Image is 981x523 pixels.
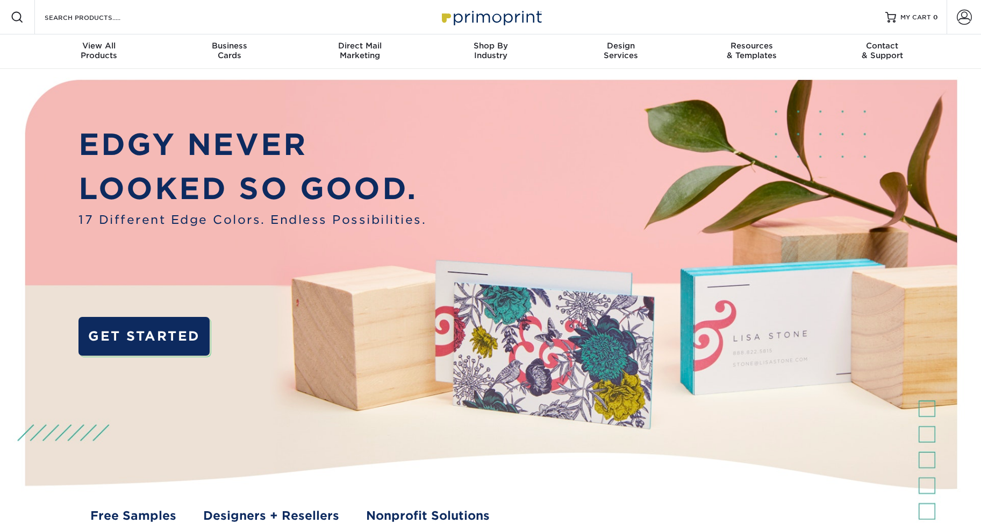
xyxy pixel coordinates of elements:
span: 0 [933,13,938,21]
a: Contact& Support [817,34,948,69]
span: Contact [817,41,948,51]
span: Resources [686,41,817,51]
div: & Support [817,41,948,60]
p: EDGY NEVER [78,122,426,166]
a: Shop ByIndustry [425,34,556,69]
a: DesignServices [556,34,686,69]
div: Services [556,41,686,60]
p: LOOKED SO GOOD. [78,166,426,210]
div: Cards [164,41,295,60]
a: GET STARTED [78,317,210,356]
a: Resources& Templates [686,34,817,69]
span: Shop By [425,41,556,51]
span: Business [164,41,295,51]
span: Design [556,41,686,51]
a: Direct MailMarketing [295,34,425,69]
img: Primoprint [437,5,545,29]
div: & Templates [686,41,817,60]
span: View All [34,41,164,51]
a: BusinessCards [164,34,295,69]
div: Industry [425,41,556,60]
span: MY CART [900,13,931,22]
div: Marketing [295,41,425,60]
input: SEARCH PRODUCTS..... [44,11,148,24]
span: Direct Mail [295,41,425,51]
div: Products [34,41,164,60]
a: View AllProducts [34,34,164,69]
span: 17 Different Edge Colors. Endless Possibilities. [78,211,426,229]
